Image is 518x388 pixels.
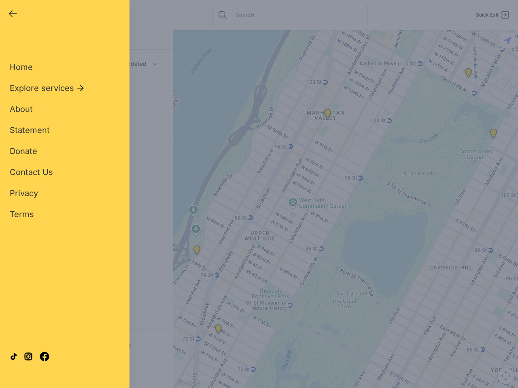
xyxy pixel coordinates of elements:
[10,82,74,94] span: Explore services
[10,82,85,94] button: Explore services
[10,124,50,136] a: Statement
[10,167,53,178] a: Contact Us
[10,62,33,72] span: Home
[10,167,53,177] span: Contact Us
[10,103,33,115] a: About
[10,209,34,220] a: Terms
[10,145,37,157] a: Donate
[10,125,50,135] span: Statement
[10,209,34,219] span: Terms
[10,146,37,156] span: Donate
[10,104,33,114] span: About
[10,188,38,199] a: Privacy
[10,61,33,73] a: Home
[10,188,38,198] span: Privacy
